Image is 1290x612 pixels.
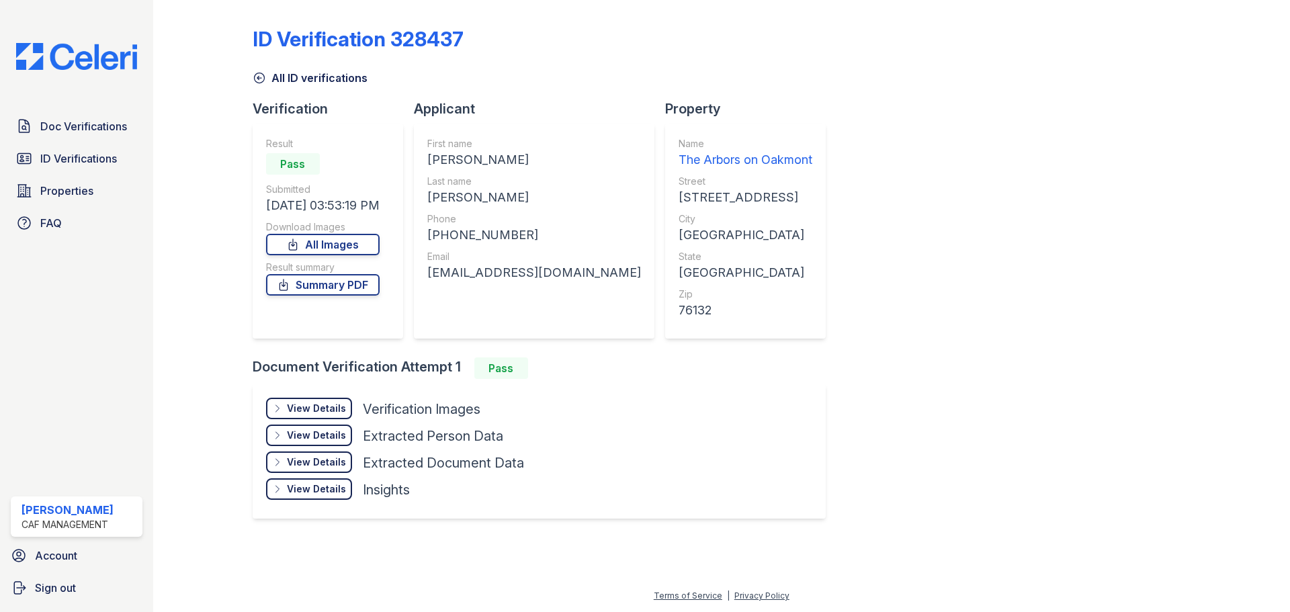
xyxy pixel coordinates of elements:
div: | [727,591,730,601]
div: Document Verification Attempt 1 [253,357,836,379]
div: Property [665,99,836,118]
div: Extracted Document Data [363,453,524,472]
div: State [679,250,812,263]
a: Sign out [5,574,148,601]
div: Result summary [266,261,380,274]
div: Email [427,250,641,263]
div: Result [266,137,380,150]
span: Account [35,548,77,564]
div: Applicant [414,99,665,118]
a: FAQ [11,210,142,236]
a: Privacy Policy [734,591,789,601]
div: Zip [679,288,812,301]
div: CAF Management [21,518,114,531]
span: Sign out [35,580,76,596]
div: [GEOGRAPHIC_DATA] [679,226,812,245]
div: Submitted [266,183,380,196]
a: Properties [11,177,142,204]
div: View Details [287,455,346,469]
div: [PERSON_NAME] [21,502,114,518]
div: The Arbors on Oakmont [679,150,812,169]
span: Properties [40,183,93,199]
a: ID Verifications [11,145,142,172]
div: Street [679,175,812,188]
div: View Details [287,402,346,415]
div: [EMAIL_ADDRESS][DOMAIN_NAME] [427,263,641,282]
div: Verification [253,99,414,118]
div: Extracted Person Data [363,427,503,445]
img: CE_Logo_Blue-a8612792a0a2168367f1c8372b55b34899dd931a85d93a1a3d3e32e68fde9ad4.png [5,43,148,70]
a: Terms of Service [654,591,722,601]
div: View Details [287,429,346,442]
div: First name [427,137,641,150]
span: FAQ [40,215,62,231]
div: ID Verification 328437 [253,27,464,51]
div: City [679,212,812,226]
div: [DATE] 03:53:19 PM [266,196,380,215]
a: All ID verifications [253,70,368,86]
span: Doc Verifications [40,118,127,134]
div: Verification Images [363,400,480,419]
a: Account [5,542,148,569]
div: Last name [427,175,641,188]
div: Download Images [266,220,380,234]
div: [PHONE_NUMBER] [427,226,641,245]
div: Insights [363,480,410,499]
div: Phone [427,212,641,226]
div: [STREET_ADDRESS] [679,188,812,207]
a: Summary PDF [266,274,380,296]
div: [PERSON_NAME] [427,188,641,207]
a: All Images [266,234,380,255]
a: Doc Verifications [11,113,142,140]
div: Pass [266,153,320,175]
div: Pass [474,357,528,379]
div: View Details [287,482,346,496]
div: [GEOGRAPHIC_DATA] [679,263,812,282]
div: [PERSON_NAME] [427,150,641,169]
div: Name [679,137,812,150]
div: 76132 [679,301,812,320]
span: ID Verifications [40,150,117,167]
a: Name The Arbors on Oakmont [679,137,812,169]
